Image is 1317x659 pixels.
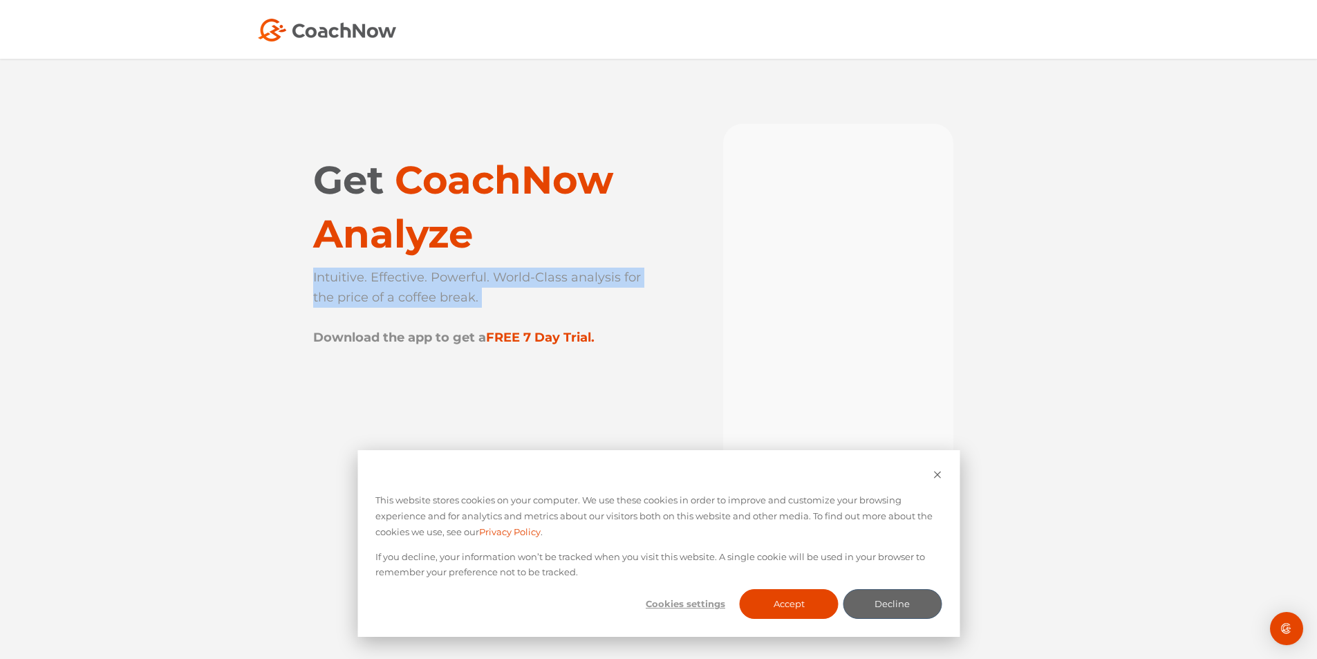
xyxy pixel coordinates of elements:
[933,468,942,484] button: Dismiss cookie banner
[313,330,486,345] strong: Download the app to get a
[843,589,942,619] button: Decline
[375,549,942,581] p: If you decline, your information won’t be tracked when you visit this website. A single cookie wi...
[258,19,396,41] img: Coach Now
[636,589,735,619] button: Cookies settings
[375,492,942,539] p: This website stores cookies on your computer. We use these cookies in order to improve and custom...
[313,268,645,348] p: Intuitive. Effective. Powerful. World-Class analysis for the price of a coffee break.
[313,156,613,257] span: CoachNow Analyze
[486,330,595,345] strong: FREE 7 Day Trial.
[1270,612,1303,645] div: Open Intercom Messenger
[313,368,555,431] iframe: Embedded CTA
[740,589,839,619] button: Accept
[479,524,541,540] a: Privacy Policy
[313,156,384,203] span: Get
[357,450,960,637] div: Cookie banner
